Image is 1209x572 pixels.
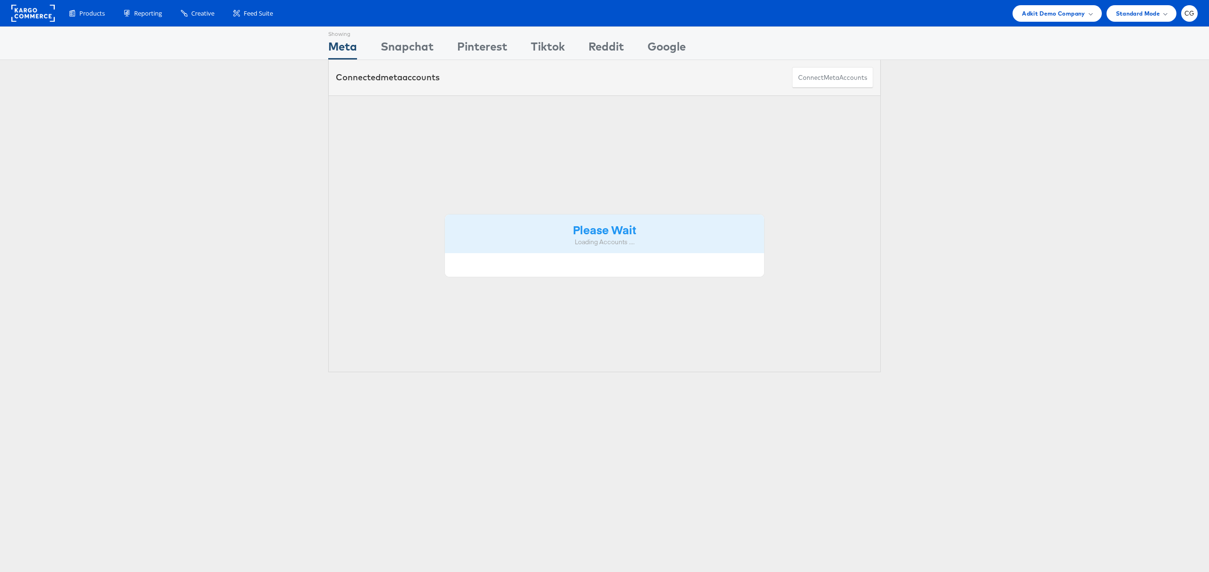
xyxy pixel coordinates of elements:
[792,67,873,88] button: ConnectmetaAccounts
[328,27,357,38] div: Showing
[457,38,507,60] div: Pinterest
[191,9,214,18] span: Creative
[1184,10,1195,17] span: CG
[328,38,357,60] div: Meta
[381,72,402,83] span: meta
[381,38,434,60] div: Snapchat
[647,38,686,60] div: Google
[452,238,757,247] div: Loading Accounts ....
[1116,9,1160,18] span: Standard Mode
[531,38,565,60] div: Tiktok
[336,71,440,84] div: Connected accounts
[824,73,839,82] span: meta
[573,222,636,237] strong: Please Wait
[79,9,105,18] span: Products
[588,38,624,60] div: Reddit
[244,9,273,18] span: Feed Suite
[1022,9,1085,18] span: Adkit Demo Company
[134,9,162,18] span: Reporting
